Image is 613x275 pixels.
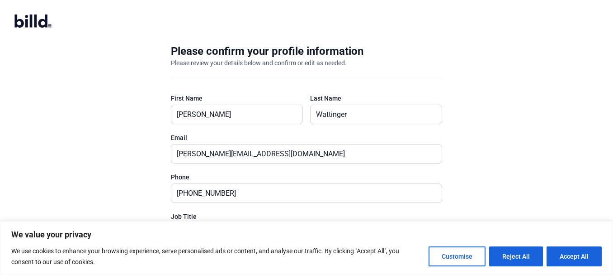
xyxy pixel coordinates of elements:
div: Job Title [171,212,442,221]
p: We value your privacy [11,229,602,240]
p: We use cookies to enhance your browsing experience, serve personalised ads or content, and analys... [11,246,422,267]
button: Reject All [489,246,543,266]
div: Please confirm your profile information [171,44,363,58]
button: Accept All [547,246,602,266]
button: Customise [429,246,486,266]
div: Phone [171,173,442,182]
div: Please review your details below and confirm or edit as needed. [171,58,347,68]
div: First Name [171,94,303,103]
input: (XXX) XXX-XXXX [171,184,432,203]
div: Last Name [310,94,442,103]
div: Email [171,133,442,142]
